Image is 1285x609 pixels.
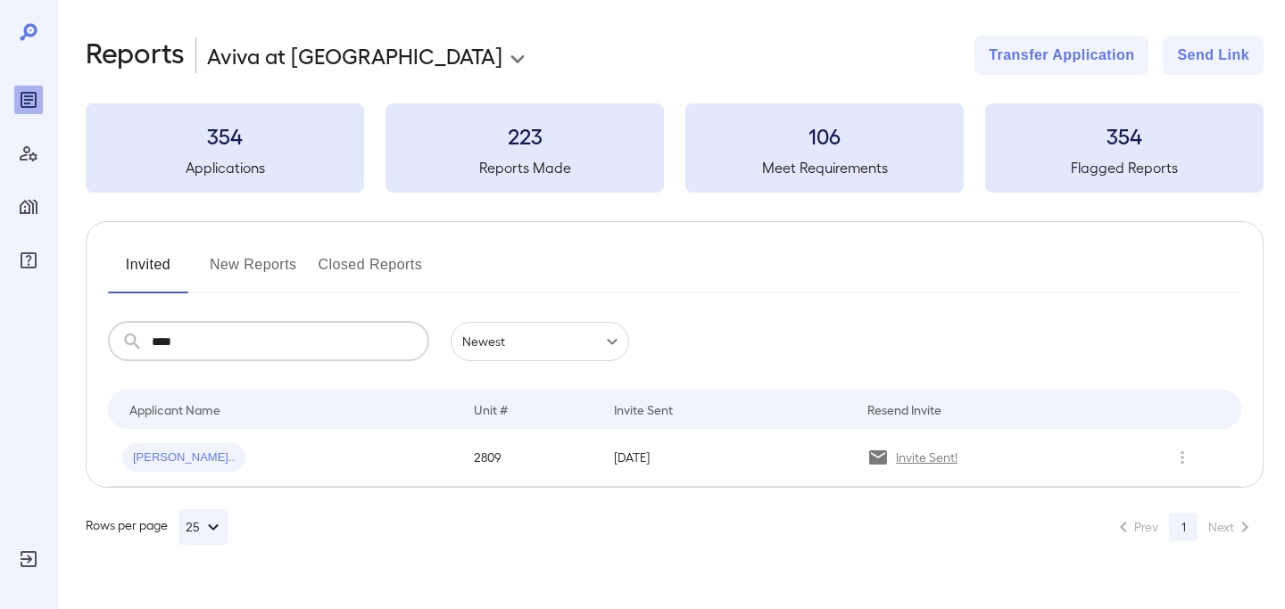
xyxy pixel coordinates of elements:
button: Row Actions [1168,443,1197,472]
div: Unit # [474,399,508,420]
td: 2809 [460,429,601,487]
h5: Flagged Reports [985,157,1264,178]
p: Aviva at [GEOGRAPHIC_DATA] [207,41,502,70]
button: Send Link [1163,36,1264,75]
h5: Applications [86,157,364,178]
div: Invite Sent [614,399,673,420]
nav: pagination navigation [1105,513,1264,541]
button: 25 [178,509,228,545]
button: Closed Reports [319,251,423,293]
h3: 354 [985,121,1264,150]
h3: 354 [86,121,364,150]
td: [DATE] [600,429,853,487]
div: Manage Users [14,139,43,168]
button: Transfer Application [974,36,1148,75]
div: FAQ [14,246,43,275]
h3: 223 [385,121,664,150]
div: Rows per page [86,509,228,545]
div: Reports [14,86,43,114]
span: [PERSON_NAME].. [122,449,245,466]
button: Invited [108,251,188,293]
summary: 354Applications223Reports Made106Meet Requirements354Flagged Reports [86,103,1264,193]
div: Resend Invite [867,399,941,420]
h2: Reports [86,36,185,75]
h3: 106 [685,121,964,150]
h5: Meet Requirements [685,157,964,178]
div: Applicant Name [129,399,220,420]
p: Invite Sent! [896,449,958,466]
div: Log Out [14,545,43,573]
div: Newest [451,322,629,361]
button: New Reports [210,251,297,293]
h5: Reports Made [385,157,664,178]
button: page 1 [1169,513,1198,541]
div: Manage Properties [14,193,43,221]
